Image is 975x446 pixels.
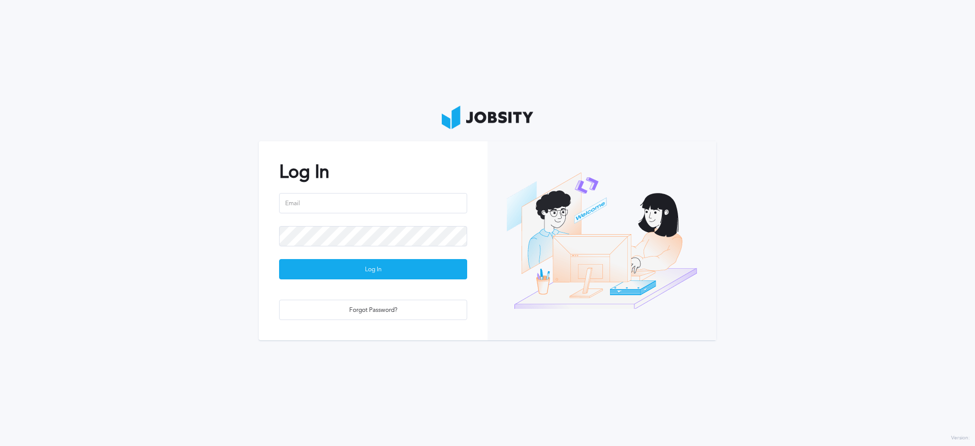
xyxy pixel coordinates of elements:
label: Version: [951,435,970,441]
div: Forgot Password? [280,300,467,321]
button: Log In [279,259,467,279]
button: Forgot Password? [279,300,467,320]
div: Log In [280,260,467,280]
input: Email [279,193,467,213]
h2: Log In [279,162,467,182]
